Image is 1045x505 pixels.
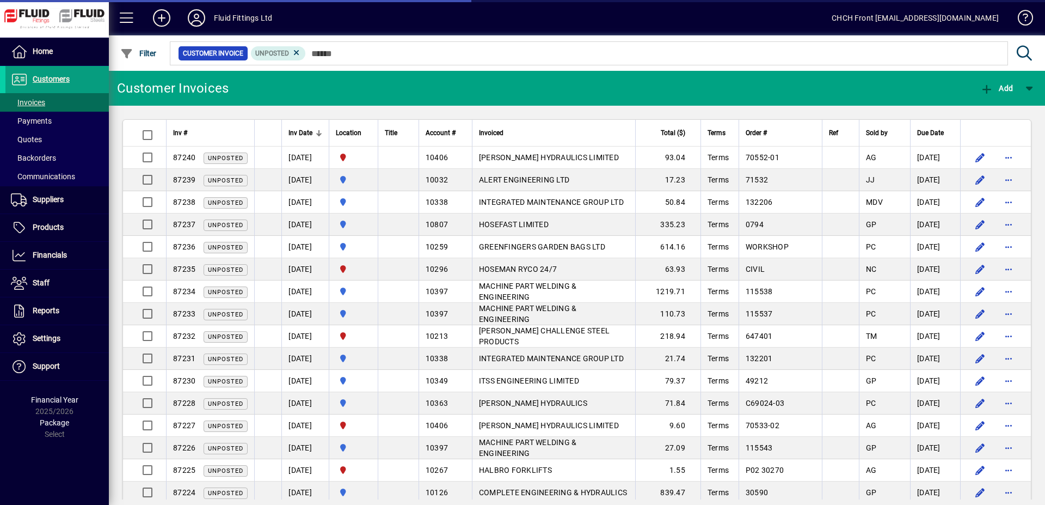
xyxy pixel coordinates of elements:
a: Home [5,38,109,65]
td: 17.23 [635,169,700,191]
span: ITSS ENGINEERING LIMITED [479,376,579,385]
span: Terms [708,309,729,318]
button: More options [1000,238,1017,255]
td: [DATE] [281,303,329,325]
div: CHCH Front [EMAIL_ADDRESS][DOMAIN_NAME] [832,9,999,27]
span: Terms [708,399,729,407]
span: [PERSON_NAME] CHALLENGE STEEL PRODUCTS [479,326,610,346]
span: 115538 [746,287,773,296]
span: FLUID FITTINGS CHRISTCHURCH [336,330,371,342]
span: Support [33,362,60,370]
span: Products [33,223,64,232]
td: [DATE] [910,236,960,258]
td: [DATE] [910,437,960,459]
div: Sold by [866,127,903,139]
td: [DATE] [281,370,329,392]
button: More options [1000,216,1017,233]
span: 87240 [173,153,195,162]
span: Invoices [11,98,45,107]
button: Edit [972,350,989,367]
td: [DATE] [281,214,329,236]
span: AUCKLAND [336,241,371,253]
button: Edit [972,484,989,501]
span: 70533-02 [746,421,779,430]
span: Unposted [208,311,243,318]
span: 0794 [746,220,764,229]
span: AUCKLAND [336,442,371,454]
td: [DATE] [281,147,329,169]
span: HOSEMAN RYCO 24/7 [479,265,557,273]
span: PC [866,399,876,407]
span: Terms [708,443,729,452]
td: [DATE] [281,281,329,303]
span: HOSEFAST LIMITED [479,220,549,229]
span: AUCKLAND [336,352,371,364]
button: More options [1000,305,1017,323]
span: Communications [11,172,75,181]
span: AUCKLAND [336,285,371,297]
span: [PERSON_NAME] HYDRAULICS [479,399,587,407]
span: Quotes [11,135,42,144]
span: Unposted [208,266,243,273]
span: JJ [866,175,875,184]
button: Edit [972,305,989,323]
td: [DATE] [281,258,329,281]
span: Reports [33,306,59,315]
span: Unposted [255,50,289,57]
div: Title [385,127,412,139]
td: [DATE] [910,482,960,504]
span: 10807 [426,220,448,229]
span: Terms [708,127,726,139]
span: Inv # [173,127,187,139]
span: INTEGRATED MAINTENANCE GROUP LTD [479,354,624,363]
a: Suppliers [5,186,109,214]
span: FLUID FITTINGS CHRISTCHURCH [336,464,371,476]
td: [DATE] [910,348,960,370]
span: Account # [426,127,456,139]
button: More options [1000,484,1017,501]
span: 87237 [173,220,195,229]
span: 87238 [173,198,195,206]
a: Quotes [5,130,109,149]
td: 839.47 [635,482,700,504]
span: Terms [708,421,729,430]
td: [DATE] [281,348,329,370]
span: MACHINE PART WELDING & ENGINEERING [479,438,577,458]
span: Package [40,418,69,427]
span: 87236 [173,242,195,251]
span: 87230 [173,376,195,385]
div: Account # [426,127,465,139]
span: AUCKLAND [336,196,371,208]
span: AG [866,466,877,474]
td: [DATE] [910,303,960,325]
span: Unposted [208,155,243,162]
button: Edit [972,417,989,434]
span: FLUID FITTINGS CHRISTCHURCH [336,263,371,275]
span: 87228 [173,399,195,407]
td: 21.74 [635,348,700,370]
span: MDV [866,198,883,206]
span: PC [866,242,876,251]
span: FLUID FITTINGS CHRISTCHURCH [336,151,371,163]
span: Settings [33,334,60,343]
span: 10126 [426,488,448,497]
button: More options [1000,149,1017,166]
span: PC [866,287,876,296]
a: Settings [5,325,109,352]
div: Location [336,127,371,139]
span: Unposted [208,467,243,474]
span: INTEGRATED MAINTENANCE GROUP LTD [479,198,624,206]
span: AG [866,153,877,162]
span: 10349 [426,376,448,385]
td: [DATE] [281,236,329,258]
span: 10397 [426,443,448,452]
span: 70552-01 [746,153,779,162]
span: Terms [708,376,729,385]
span: 87235 [173,265,195,273]
a: Backorders [5,149,109,167]
span: C69024-03 [746,399,784,407]
span: ALERT ENGINEERING LTD [479,175,569,184]
span: TM [866,332,877,340]
span: P02 30270 [746,466,784,474]
span: Terms [708,354,729,363]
